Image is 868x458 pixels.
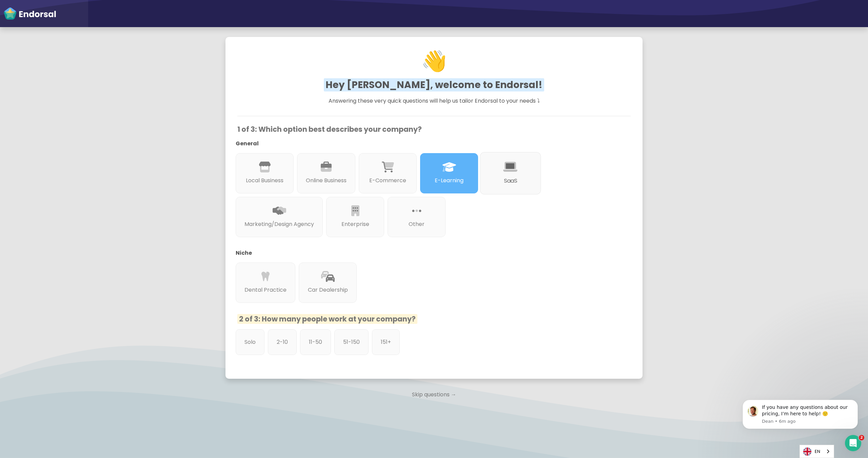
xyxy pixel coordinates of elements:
[396,220,437,228] p: Other
[845,435,861,451] iframe: Intercom live chat
[381,338,391,346] p: 151+
[859,435,864,440] span: 2
[277,338,288,346] p: 2-10
[732,390,868,440] iframe: Intercom notifications message
[244,338,256,346] p: Solo
[329,97,540,105] span: Answering these very quick questions will help us tailor Endorsal to your needs ⤵︎
[244,286,287,294] p: Dental Practice
[489,176,532,185] p: SaaS
[800,445,834,458] div: Language
[244,176,285,185] p: Local Business
[368,176,408,185] p: E-Commerce
[800,445,834,458] a: EN
[429,176,469,185] p: E-Learning
[800,445,834,458] aside: Language selected: English
[244,220,314,228] p: Marketing/Design Agency
[343,338,360,346] p: 51-150
[236,249,622,257] p: Niche
[236,140,622,148] p: General
[237,124,422,134] span: 1 of 3: Which option best describes your company?
[306,176,347,185] p: Online Business
[324,78,544,91] span: Hey [PERSON_NAME], welcome to Endorsal!
[335,220,375,228] p: Enterprise
[308,286,348,294] p: Car Dealership
[3,7,56,20] img: endorsal-logo-white@2x.png
[237,314,417,324] span: 2 of 3: How many people work at your company?
[225,387,643,402] p: Skip questions →
[309,338,322,346] p: 11-50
